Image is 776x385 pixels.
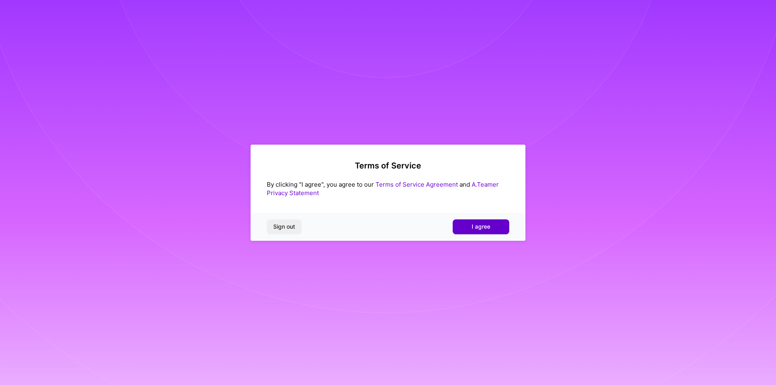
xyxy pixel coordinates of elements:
[267,219,302,234] button: Sign out
[267,180,509,197] div: By clicking "I agree", you agree to our and
[375,181,458,188] a: Terms of Service Agreement
[267,161,509,170] h2: Terms of Service
[273,223,295,231] span: Sign out
[472,223,490,231] span: I agree
[453,219,509,234] button: I agree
